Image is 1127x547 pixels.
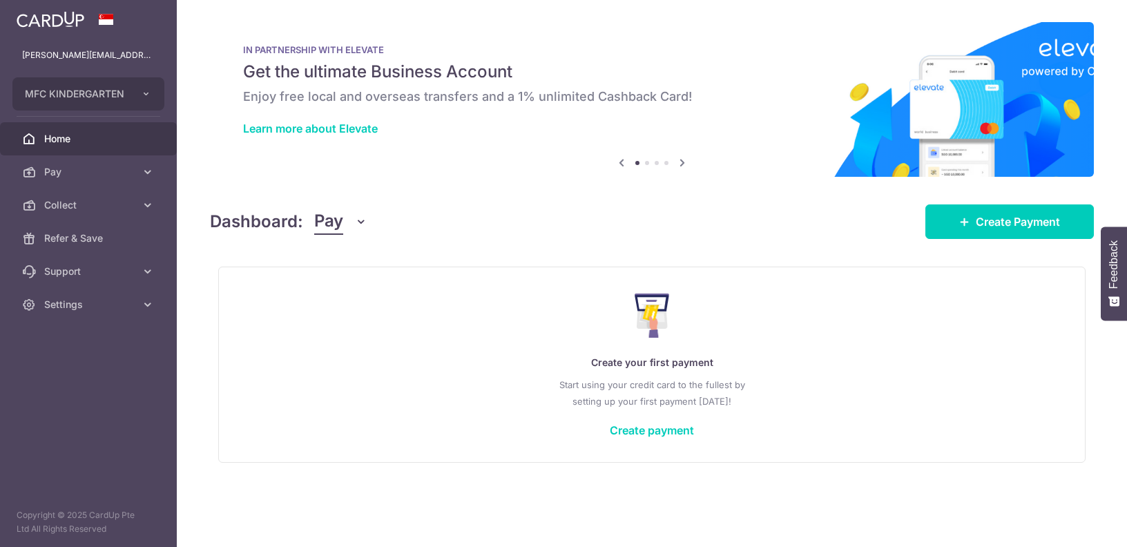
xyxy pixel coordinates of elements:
[243,88,1061,105] h6: Enjoy free local and overseas transfers and a 1% unlimited Cashback Card!
[44,231,135,245] span: Refer & Save
[243,44,1061,55] p: IN PARTNERSHIP WITH ELEVATE
[210,209,303,234] h4: Dashboard:
[247,354,1057,371] p: Create your first payment
[635,294,670,338] img: Make Payment
[12,77,164,111] button: MFC KINDERGARTEN
[1108,240,1120,289] span: Feedback
[314,209,367,235] button: Pay
[925,204,1094,239] a: Create Payment
[44,165,135,179] span: Pay
[976,213,1060,230] span: Create Payment
[243,122,378,135] a: Learn more about Elevate
[610,423,694,437] a: Create payment
[247,376,1057,410] p: Start using your credit card to the fullest by setting up your first payment [DATE]!
[44,298,135,311] span: Settings
[44,198,135,212] span: Collect
[17,11,84,28] img: CardUp
[314,209,343,235] span: Pay
[25,87,127,101] span: MFC KINDERGARTEN
[44,265,135,278] span: Support
[1101,227,1127,320] button: Feedback - Show survey
[243,61,1061,83] h5: Get the ultimate Business Account
[22,48,155,62] p: [PERSON_NAME][EMAIL_ADDRESS][DOMAIN_NAME]
[44,132,135,146] span: Home
[210,22,1094,177] img: Renovation banner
